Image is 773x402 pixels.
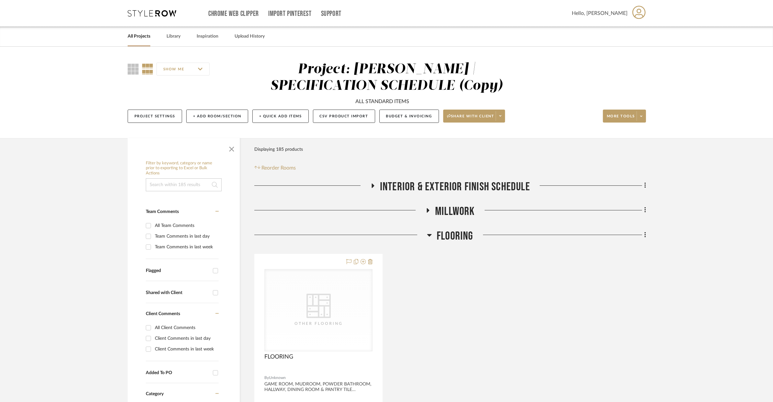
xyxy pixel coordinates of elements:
button: Project Settings [128,110,182,123]
span: More tools [607,114,635,124]
button: Budget & Invoicing [379,110,439,123]
span: By [264,375,269,381]
div: Shared with Client [146,290,210,296]
span: Reorder Rooms [262,164,296,172]
div: Client Comments in last week [155,344,217,354]
div: All Team Comments [155,220,217,231]
div: Added To PO [146,370,210,376]
span: Hello, [PERSON_NAME] [572,9,628,17]
span: Unknown [269,375,286,381]
span: Category [146,391,164,397]
div: ALL STANDARD ITEMS [355,98,409,105]
div: Client Comments in last day [155,333,217,344]
a: All Projects [128,32,150,41]
button: Close [225,141,238,154]
button: More tools [603,110,646,123]
div: Team Comments in last day [155,231,217,242]
input: Search within 185 results [146,178,222,191]
a: Chrome Web Clipper [208,11,259,17]
a: Import Pinterest [268,11,312,17]
button: + Quick Add Items [252,110,309,123]
div: Displaying 185 products [254,143,303,156]
span: Millwork [435,205,475,219]
button: Share with client [443,110,505,123]
span: Interior & Exterior Finish Schedule [380,180,530,194]
button: + Add Room/Section [186,110,248,123]
div: Flagged [146,268,210,274]
div: Other Flooring [286,320,351,327]
span: Share with client [447,114,494,124]
button: CSV Product Import [313,110,375,123]
span: FLOORING [264,353,293,361]
span: Client Comments [146,312,180,316]
div: Project: [PERSON_NAME] | SPECIFICATION SCHEDULE (Copy) [271,63,503,93]
a: Library [167,32,180,41]
div: Team Comments in last week [155,242,217,252]
a: Inspiration [197,32,218,41]
a: Upload History [235,32,265,41]
span: Team Comments [146,209,179,214]
div: All Client Comments [155,323,217,333]
a: Support [321,11,341,17]
h6: Filter by keyword, category or name prior to exporting to Excel or Bulk Actions [146,161,222,176]
span: Flooring [437,229,473,243]
button: Reorder Rooms [254,164,296,172]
